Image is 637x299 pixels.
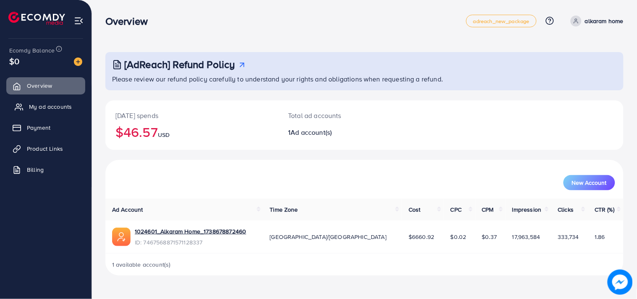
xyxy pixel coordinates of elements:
[572,180,607,186] span: New Account
[409,205,421,214] span: Cost
[27,81,52,90] span: Overview
[482,233,497,241] span: $0.37
[564,175,615,190] button: New Account
[27,165,44,174] span: Billing
[451,205,461,214] span: CPC
[6,161,85,178] a: Billing
[135,238,246,247] span: ID: 7467568871571128337
[291,128,332,137] span: Ad account(s)
[585,16,624,26] p: alkaram home
[112,228,131,246] img: ic-ads-acc.e4c84228.svg
[74,16,84,26] img: menu
[473,18,530,24] span: adreach_new_package
[6,119,85,136] a: Payment
[558,233,579,241] span: 333,734
[112,74,619,84] p: Please review our refund policy carefully to understand your rights and obligations when requesti...
[124,58,235,71] h3: [AdReach] Refund Policy
[158,131,170,139] span: USD
[512,233,540,241] span: 17,963,584
[608,270,633,295] img: image
[105,15,155,27] h3: Overview
[27,123,50,132] span: Payment
[115,124,268,140] h2: $46.57
[270,205,298,214] span: Time Zone
[482,205,494,214] span: CPM
[8,12,65,25] img: logo
[409,233,434,241] span: $6660.92
[270,233,387,241] span: [GEOGRAPHIC_DATA]/[GEOGRAPHIC_DATA]
[558,205,574,214] span: Clicks
[595,233,605,241] span: 1.86
[9,46,55,55] span: Ecomdy Balance
[288,110,398,121] p: Total ad accounts
[595,205,614,214] span: CTR (%)
[567,16,624,26] a: alkaram home
[512,205,542,214] span: Impression
[135,227,246,236] a: 1024601_Alkaram Home_1738678872460
[9,55,19,67] span: $0
[6,77,85,94] a: Overview
[115,110,268,121] p: [DATE] spends
[288,129,398,136] h2: 1
[112,260,171,269] span: 1 available account(s)
[74,58,82,66] img: image
[112,205,143,214] span: Ad Account
[6,98,85,115] a: My ad accounts
[451,233,467,241] span: $0.02
[27,144,63,153] span: Product Links
[466,15,537,27] a: adreach_new_package
[29,102,72,111] span: My ad accounts
[6,140,85,157] a: Product Links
